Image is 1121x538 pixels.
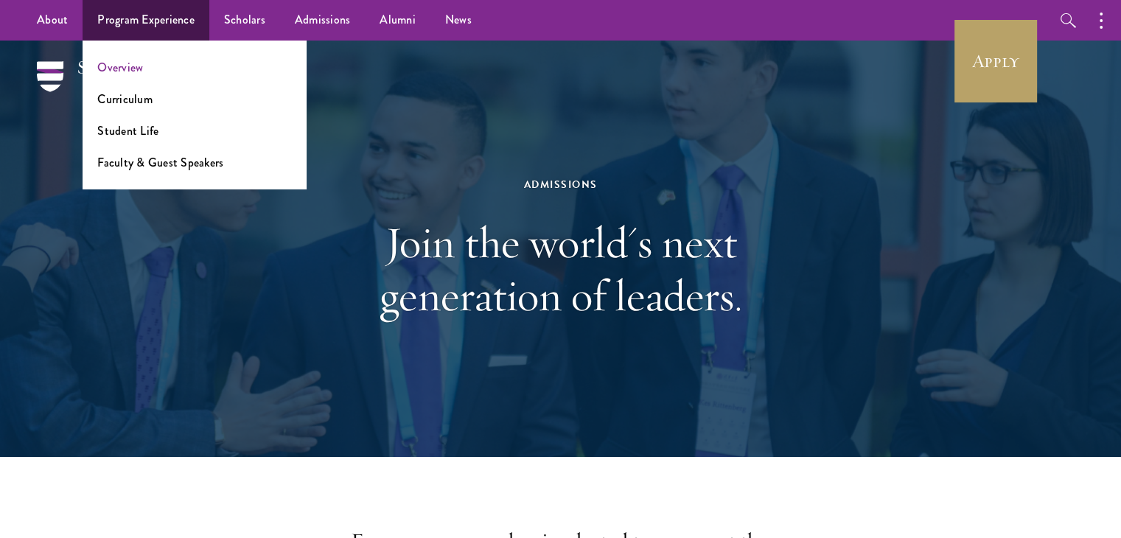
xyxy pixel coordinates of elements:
[954,20,1037,102] a: Apply
[97,91,153,108] a: Curriculum
[97,122,158,139] a: Student Life
[37,61,192,113] img: Schwarzman Scholars
[307,216,815,322] h1: Join the world's next generation of leaders.
[97,59,143,76] a: Overview
[97,154,223,171] a: Faculty & Guest Speakers
[307,175,815,194] div: Admissions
